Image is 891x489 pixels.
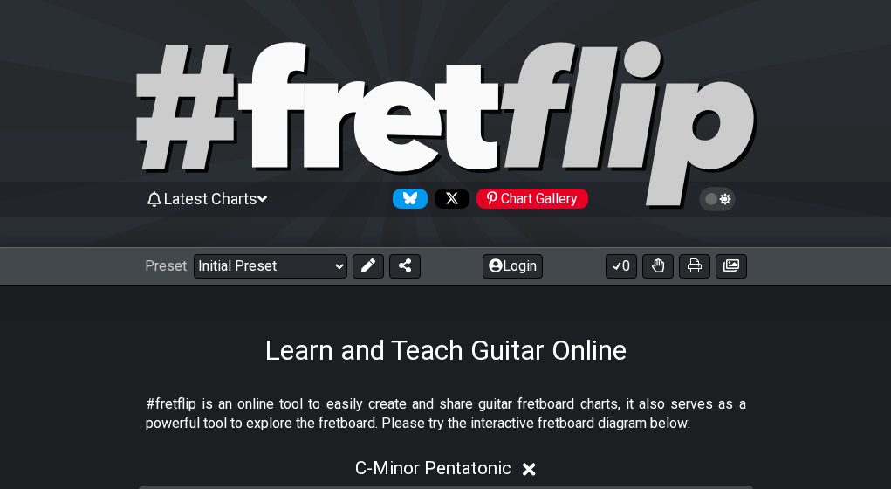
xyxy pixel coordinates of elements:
a: #fretflip at Pinterest [469,189,588,209]
h1: Learn and Teach Guitar Online [264,334,627,367]
button: Create image [716,254,747,279]
button: 0 [606,254,637,279]
button: Print [679,254,710,279]
a: Follow #fretflip at Bluesky [386,189,428,209]
button: Login [483,254,543,279]
button: Edit Preset [353,254,384,279]
span: Preset [145,258,187,274]
span: Toggle light / dark theme [708,191,728,207]
span: C - Minor Pentatonic [355,458,511,479]
div: Chart Gallery [476,189,588,209]
p: #fretflip is an online tool to easily create and share guitar fretboard charts, it also serves as... [146,395,746,434]
span: Latest Charts [164,189,257,208]
select: Preset [194,254,347,279]
button: Toggle Dexterity for all fretkits [642,254,674,279]
button: Share Preset [389,254,421,279]
a: Follow #fretflip at X [428,189,469,209]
